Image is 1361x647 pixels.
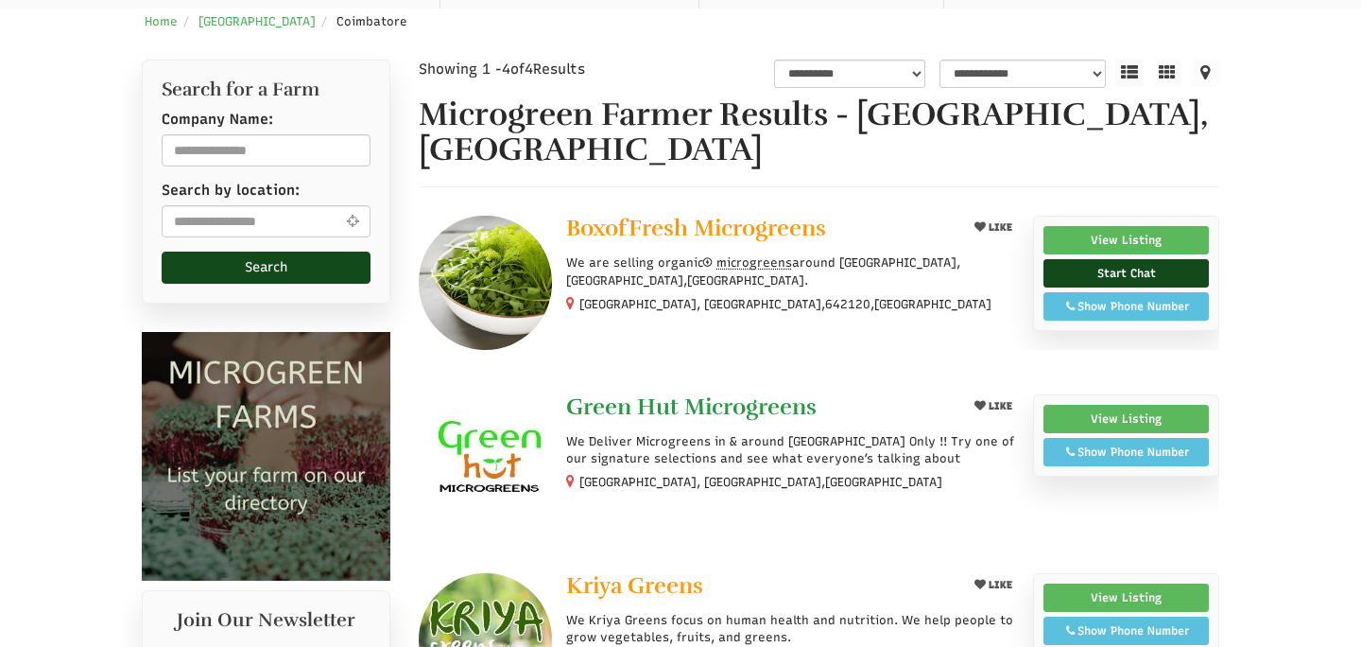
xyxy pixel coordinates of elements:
[566,254,1019,289] p: We are selling organic around [GEOGRAPHIC_DATA],[GEOGRAPHIC_DATA],[GEOGRAPHIC_DATA].
[162,110,273,130] label: Company Name:
[825,474,942,491] span: [GEOGRAPHIC_DATA]
[566,394,953,424] a: Green Hut Microgreens
[774,60,926,88] select: overall_rating_filter-1
[968,573,1019,597] button: LIKE
[145,14,178,28] a: Home
[566,571,703,600] span: Kriya Greens
[419,60,685,79] div: Showing 1 - of Results
[419,216,552,349] img: BoxofFresh Microgreens
[162,79,370,100] h2: Search for a Farm
[566,214,826,242] span: BoxofFresh Microgreens
[342,214,364,228] i: Use Current Location
[566,393,817,421] span: Green Hut Microgreens
[986,579,1012,591] span: LIKE
[336,14,407,28] span: Coimbatore
[1043,584,1209,612] a: View Listing
[968,394,1019,418] button: LIKE
[1054,298,1198,315] div: Show Phone Number
[566,612,1019,646] p: We Kriya Greens focus on human health and nutrition. We help people to grow vegetables, fruits, a...
[162,181,300,201] label: Search by location:
[939,60,1106,88] select: sortbox-1
[825,296,870,313] span: 642120
[1054,622,1198,639] div: Show Phone Number
[419,394,552,528] img: Green Hut Microgreens
[968,216,1019,239] button: LIKE
[716,255,792,270] span: microgreens
[142,332,390,581] img: Microgreen Farms list your microgreen farm today
[986,400,1012,412] span: LIKE
[1043,259,1209,288] a: Start Chat
[579,475,942,489] small: [GEOGRAPHIC_DATA], [GEOGRAPHIC_DATA],
[419,97,1220,168] h1: Microgreen Farmer Results - [GEOGRAPHIC_DATA], [GEOGRAPHIC_DATA]
[162,252,370,284] button: Search
[162,610,370,640] h2: Join Our Newsletter
[579,297,991,311] small: [GEOGRAPHIC_DATA], [GEOGRAPHIC_DATA], ,
[566,216,953,245] a: BoxofFresh Microgreens
[566,433,1019,467] p: We Deliver Microgreens in & around [GEOGRAPHIC_DATA] Only !! Try one of our signature selections ...
[525,61,533,78] span: 4
[502,61,510,78] span: 4
[1043,226,1209,254] a: View Listing
[1043,405,1209,433] a: View Listing
[198,14,316,28] a: [GEOGRAPHIC_DATA]
[703,255,793,270] a: microgreens
[1054,444,1198,461] div: Show Phone Number
[986,221,1012,234] span: LIKE
[566,573,953,603] a: Kriya Greens
[874,296,991,313] span: [GEOGRAPHIC_DATA]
